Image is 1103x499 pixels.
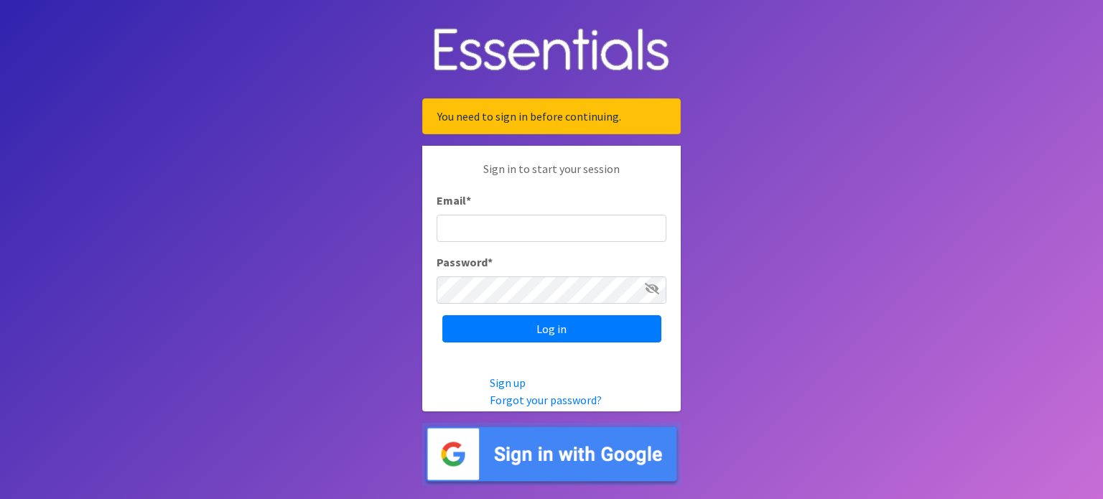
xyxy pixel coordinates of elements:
[488,255,493,269] abbr: required
[490,393,602,407] a: Forgot your password?
[422,14,681,88] img: Human Essentials
[466,193,471,207] abbr: required
[437,253,493,271] label: Password
[490,376,526,390] a: Sign up
[437,160,666,192] p: Sign in to start your session
[442,315,661,342] input: Log in
[422,423,681,485] img: Sign in with Google
[437,192,471,209] label: Email
[422,98,681,134] div: You need to sign in before continuing.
